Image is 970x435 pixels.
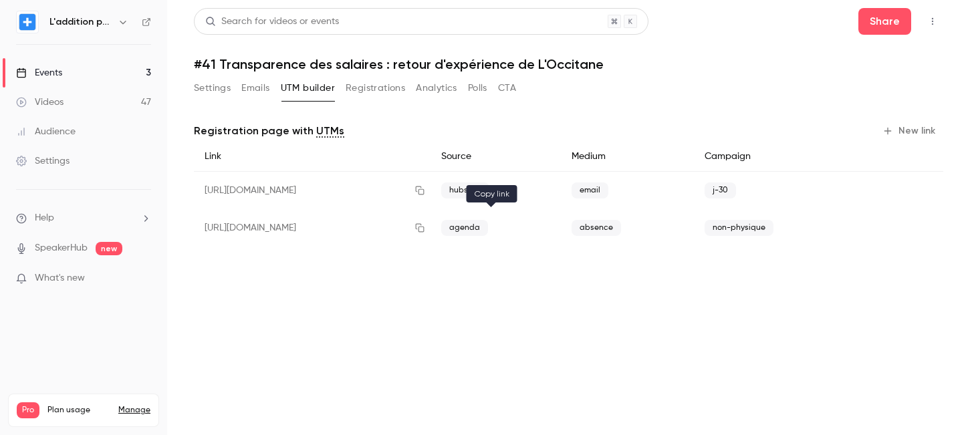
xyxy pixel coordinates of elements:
span: hubspot [441,182,489,198]
div: Settings [16,154,70,168]
span: absence [572,220,621,236]
button: Analytics [416,78,457,99]
li: help-dropdown-opener [16,211,151,225]
div: [URL][DOMAIN_NAME] [194,209,431,247]
p: Registration page with [194,123,344,139]
div: Audience [16,125,76,138]
a: SpeakerHub [35,241,88,255]
span: Plan usage [47,405,110,416]
div: [URL][DOMAIN_NAME] [194,172,431,210]
div: Link [194,142,431,172]
h6: L'addition par Epsor [49,15,112,29]
span: Pro [17,402,39,418]
div: Campaign [694,142,863,172]
button: CTA [498,78,516,99]
div: Videos [16,96,64,109]
span: new [96,242,122,255]
button: Registrations [346,78,405,99]
button: Emails [241,78,269,99]
div: Events [16,66,62,80]
img: L'addition par Epsor [17,11,38,33]
span: non-physique [705,220,773,236]
button: Polls [468,78,487,99]
div: Medium [561,142,694,172]
span: What's new [35,271,85,285]
a: UTMs [316,123,344,139]
a: Manage [118,405,150,416]
div: Search for videos or events [205,15,339,29]
iframe: Noticeable Trigger [135,273,151,285]
span: Help [35,211,54,225]
span: agenda [441,220,488,236]
div: Source [431,142,561,172]
button: Settings [194,78,231,99]
button: New link [877,120,943,142]
span: email [572,182,608,198]
button: UTM builder [281,78,335,99]
button: Share [858,8,911,35]
span: j-30 [705,182,736,198]
h1: #41 Transparence des salaires : retour d'expérience de L'Occitane [194,56,943,72]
